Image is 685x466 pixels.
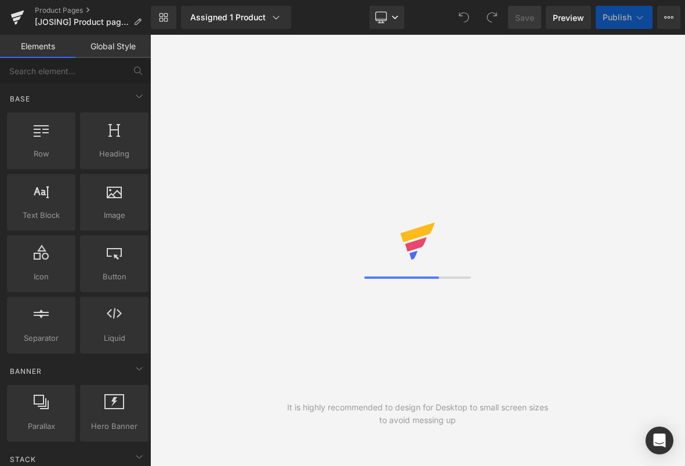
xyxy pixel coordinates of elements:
[9,93,31,104] span: Base
[151,6,176,29] a: New Library
[9,454,37,465] span: Stack
[190,12,282,23] div: Assigned 1 Product
[75,35,151,58] a: Global Style
[553,12,584,24] span: Preview
[10,271,72,283] span: Icon
[646,427,673,454] div: Open Intercom Messenger
[84,332,145,344] span: Liquid
[10,209,72,221] span: Text Block
[452,6,476,29] button: Undo
[657,6,680,29] button: More
[603,13,632,22] span: Publish
[10,148,72,160] span: Row
[10,332,72,344] span: Separator
[84,271,145,283] span: Button
[515,12,534,24] span: Save
[35,6,151,15] a: Product Pages
[596,6,653,29] button: Publish
[84,148,145,160] span: Heading
[284,401,552,427] div: It is highly recommended to design for Desktop to small screen sizes to avoid messing up
[9,366,43,377] span: Banner
[35,17,129,27] span: [JOSING] Product page of CustomFit INSOLES
[84,420,145,432] span: Hero Banner
[480,6,503,29] button: Redo
[10,420,72,432] span: Parallax
[546,6,591,29] a: Preview
[84,209,145,221] span: Image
